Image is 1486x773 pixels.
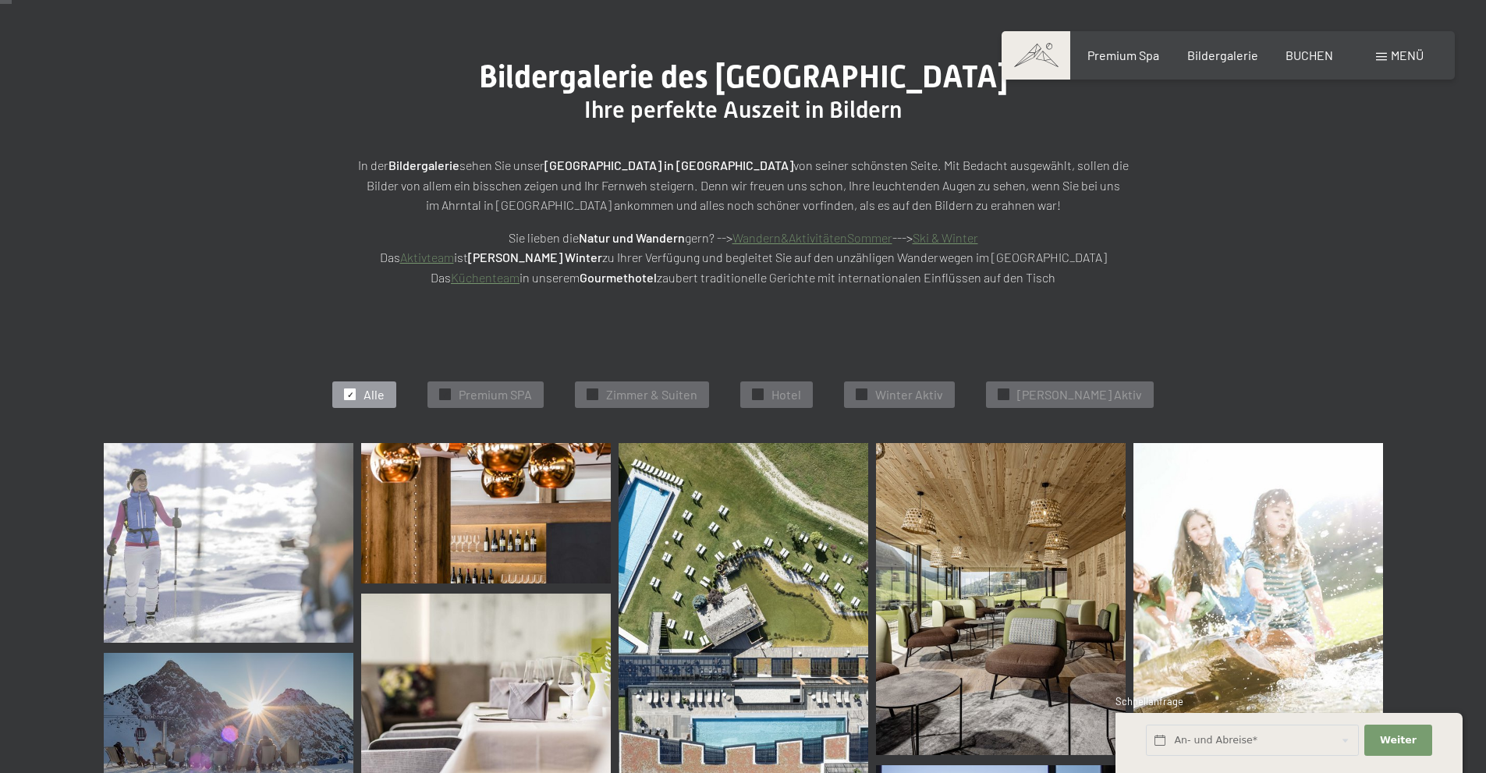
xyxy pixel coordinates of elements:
[388,158,459,172] strong: Bildergalerie
[732,230,892,245] a: Wandern&AktivitätenSommer
[1087,48,1159,62] a: Premium Spa
[1391,48,1424,62] span: Menü
[1115,695,1183,707] span: Schnellanfrage
[479,59,1008,95] span: Bildergalerie des [GEOGRAPHIC_DATA]
[580,270,657,285] strong: Gourmethotel
[347,389,353,400] span: ✓
[400,250,454,264] a: Aktivteam
[544,158,793,172] strong: [GEOGRAPHIC_DATA] in [GEOGRAPHIC_DATA]
[353,155,1133,215] p: In der sehen Sie unser von seiner schönsten Seite. Mit Bedacht ausgewählt, sollen die Bilder von ...
[364,386,385,403] span: Alle
[468,250,602,264] strong: [PERSON_NAME] Winter
[1001,389,1007,400] span: ✓
[353,228,1133,288] p: Sie lieben die gern? --> ---> Das ist zu Ihrer Verfügung und begleitet Sie auf den unzähligen Wan...
[451,270,520,285] a: Küchenteam
[771,386,801,403] span: Hotel
[104,443,353,643] img: Bildergalerie
[755,389,761,400] span: ✓
[859,389,865,400] span: ✓
[361,443,611,583] img: Bildergalerie
[875,386,943,403] span: Winter Aktiv
[459,386,532,403] span: Premium SPA
[913,230,978,245] a: Ski & Winter
[1364,725,1431,757] button: Weiter
[1286,48,1333,62] a: BUCHEN
[606,386,697,403] span: Zimmer & Suiten
[442,389,449,400] span: ✓
[1380,733,1417,747] span: Weiter
[590,389,596,400] span: ✓
[1187,48,1258,62] a: Bildergalerie
[876,443,1126,755] img: Wellnesshotels - Lounge - Sitzplatz - Ahrntal
[579,230,685,245] strong: Natur und Wandern
[584,96,902,123] span: Ihre perfekte Auszeit in Bildern
[1017,386,1142,403] span: [PERSON_NAME] Aktiv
